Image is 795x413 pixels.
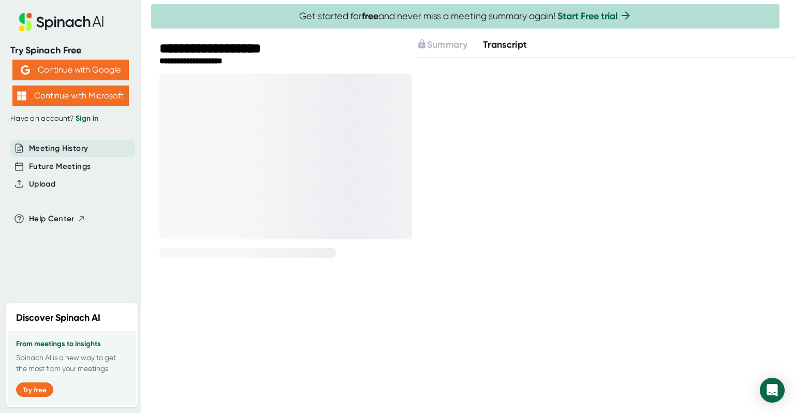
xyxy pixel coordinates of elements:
[427,39,467,50] span: Summary
[12,60,129,80] button: Continue with Google
[10,45,130,56] div: Try Spinach Free
[29,213,75,225] span: Help Center
[16,340,128,348] h3: From meetings to insights
[21,65,30,75] img: Aehbyd4JwY73AAAAAElFTkSuQmCC
[16,352,128,374] p: Spinach AI is a new way to get the most from your meetings
[29,161,91,173] button: Future Meetings
[483,39,527,50] span: Transcript
[362,10,378,22] b: free
[29,213,85,225] button: Help Center
[16,382,53,397] button: Try free
[10,114,130,123] div: Have an account?
[417,38,467,52] button: Summary
[760,378,785,403] div: Open Intercom Messenger
[417,38,483,52] div: Upgrade to access
[299,10,632,22] span: Get started for and never miss a meeting summary again!
[12,86,129,106] button: Continue with Microsoft
[29,178,55,190] button: Upload
[483,38,527,52] button: Transcript
[29,143,88,154] button: Meeting History
[76,114,98,123] a: Sign in
[557,10,617,22] a: Start Free trial
[16,311,100,325] h2: Discover Spinach AI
